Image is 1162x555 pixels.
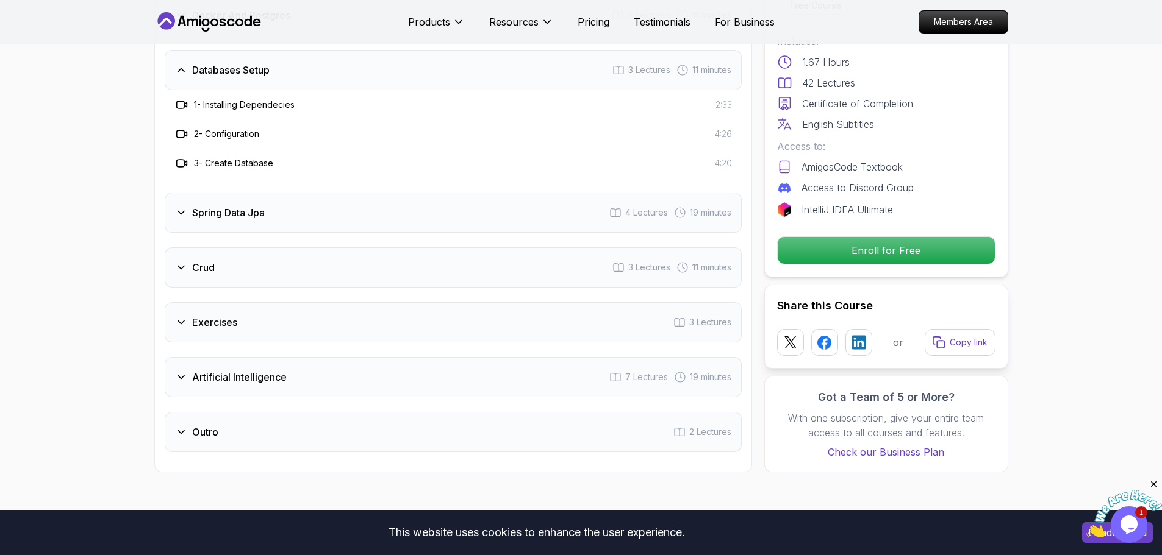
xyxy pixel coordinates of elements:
p: Certificate of Completion [802,96,913,111]
h3: 2 - Configuration [194,128,259,140]
p: IntelliJ IDEA Ultimate [802,202,893,217]
iframe: chat widget [1086,479,1162,537]
img: jetbrains logo [777,202,792,217]
span: 2:33 [715,99,732,111]
h3: Outro [192,425,218,439]
span: 19 minutes [690,207,731,219]
button: Copy link [925,329,995,356]
button: Exercises3 Lectures [165,302,742,342]
span: 4:20 [715,157,732,169]
div: This website uses cookies to enhance the user experience. [9,519,1064,546]
p: Access to: [777,139,995,154]
span: 19 minutes [690,371,731,383]
span: 11 minutes [692,64,731,76]
span: 3 Lectures [628,261,670,274]
h2: Share this Course [777,297,995,314]
p: Resources [489,15,539,29]
p: Copy link [950,336,988,348]
h3: Artificial Intelligence [192,370,287,384]
button: Databases Setup3 Lectures 11 minutes [165,50,742,90]
span: 7 Lectures [625,371,668,383]
span: 2 Lectures [689,426,731,438]
button: Enroll for Free [777,236,995,264]
h3: Databases Setup [192,63,270,77]
p: 1.67 Hours [802,55,850,69]
a: Pricing [578,15,609,29]
p: With one subscription, give your entire team access to all courses and features. [777,411,995,440]
button: Artificial Intelligence7 Lectures 19 minutes [165,357,742,397]
button: Products [408,15,465,39]
h3: 3 - Create Database [194,157,273,169]
p: English Subtitles [802,117,874,132]
p: Access to Discord Group [802,180,914,195]
p: Enroll for Free [778,237,995,264]
p: Products [408,15,450,29]
button: Resources [489,15,553,39]
span: 4:26 [715,128,732,140]
button: Crud3 Lectures 11 minutes [165,247,742,288]
button: Accept cookies [1082,522,1153,543]
button: Spring Data Jpa4 Lectures 19 minutes [165,193,742,233]
span: 4 Lectures [625,207,668,219]
a: Members Area [919,10,1008,34]
a: Testimonials [634,15,690,29]
p: or [893,335,903,350]
h3: Got a Team of 5 or More? [777,389,995,406]
span: 3 Lectures [689,316,731,328]
p: AmigosCode Textbook [802,160,903,174]
span: 11 minutes [692,261,731,274]
span: 3 Lectures [628,64,670,76]
h3: Spring Data Jpa [192,205,265,220]
a: Check our Business Plan [777,445,995,459]
button: Outro2 Lectures [165,412,742,452]
h3: 1 - Installing Dependecies [194,99,295,111]
a: For Business [715,15,775,29]
h3: Crud [192,260,215,275]
h3: Exercises [192,315,237,330]
p: 42 Lectures [802,76,855,90]
p: Members Area [919,11,1008,33]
